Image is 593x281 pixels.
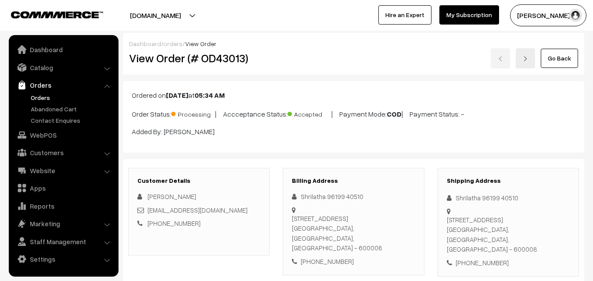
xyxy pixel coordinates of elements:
button: [PERSON_NAME] s… [510,4,586,26]
a: Abandoned Cart [29,104,115,114]
div: Shrilatha 96199 40510 [447,193,570,203]
h3: Shipping Address [447,177,570,185]
div: [STREET_ADDRESS] [GEOGRAPHIC_DATA], [GEOGRAPHIC_DATA], [GEOGRAPHIC_DATA] - 600008 [292,213,415,253]
a: WebPOS [11,127,115,143]
img: right-arrow.png [523,56,528,61]
img: COMMMERCE [11,11,103,18]
a: Catalog [11,60,115,75]
a: Orders [29,93,115,102]
a: [PHONE_NUMBER] [147,219,201,227]
button: [DOMAIN_NAME] [99,4,212,26]
a: Dashboard [129,40,161,47]
a: Website [11,163,115,178]
p: Ordered on at [132,90,575,100]
h3: Billing Address [292,177,415,185]
a: My Subscription [439,5,499,25]
b: COD [387,110,402,118]
div: [PHONE_NUMBER] [447,258,570,268]
a: Dashboard [11,42,115,57]
a: Hire an Expert [378,5,431,25]
a: Reports [11,198,115,214]
b: 05:34 AM [194,91,225,100]
a: Customers [11,145,115,160]
a: Contact Enquires [29,116,115,125]
b: [DATE] [166,91,188,100]
a: Settings [11,251,115,267]
a: Go Back [541,49,578,68]
a: [EMAIL_ADDRESS][DOMAIN_NAME] [147,206,248,214]
div: Shrilatha 96199 40510 [292,192,415,202]
p: Order Status: | Accceptance Status: | Payment Mode: | Payment Status: - [132,107,575,119]
span: Processing [171,107,215,119]
a: Apps [11,180,115,196]
h3: Customer Details [137,177,260,185]
a: orders [163,40,183,47]
span: [PERSON_NAME] [147,192,196,200]
img: user [569,9,582,22]
div: [PHONE_NUMBER] [292,256,415,267]
span: View Order [185,40,216,47]
p: Added By: [PERSON_NAME] [132,126,575,137]
div: / / [129,39,578,48]
span: Accepted [288,107,331,119]
a: Orders [11,77,115,93]
a: Staff Management [11,234,115,249]
h2: View Order (# OD43013) [129,51,270,65]
a: COMMMERCE [11,9,88,19]
div: [STREET_ADDRESS] [GEOGRAPHIC_DATA], [GEOGRAPHIC_DATA], [GEOGRAPHIC_DATA] - 600008 [447,215,570,254]
a: Marketing [11,216,115,231]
